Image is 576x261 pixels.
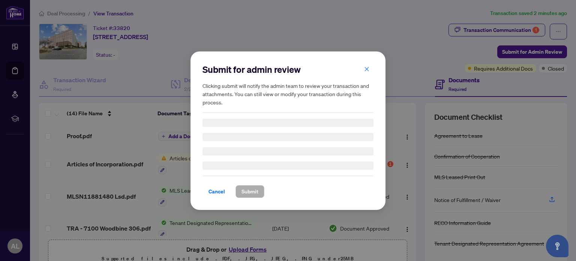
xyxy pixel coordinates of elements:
[364,66,369,71] span: close
[546,235,568,257] button: Open asap
[202,81,373,106] h5: Clicking submit will notify the admin team to review your transaction and attachments. You can st...
[202,185,231,198] button: Cancel
[202,63,373,75] h2: Submit for admin review
[208,186,225,198] span: Cancel
[235,185,264,198] button: Submit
